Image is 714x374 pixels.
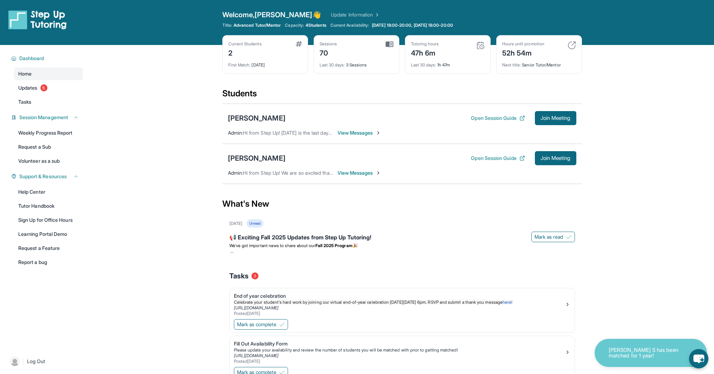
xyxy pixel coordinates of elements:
[234,347,565,353] div: Please update your availability and review the number of students you will be matched with prior ...
[234,299,503,305] span: Celebrate your student's hard work by joining our virtual end-of-year celebration [DATE][DATE] 6p...
[14,242,83,254] a: Request a Feature
[229,271,249,281] span: Tasks
[14,127,83,139] a: Weekly Progress Report
[228,170,243,176] span: Admin :
[14,67,83,80] a: Home
[371,22,454,28] a: [DATE] 18:00-20:00, [DATE] 18:00-20:00
[375,170,381,176] img: Chevron-Right
[228,130,243,136] span: Admin :
[411,47,439,58] div: 47h 6m
[14,256,83,269] a: Report a bug
[228,47,262,58] div: 2
[373,11,380,18] img: Chevron Right
[411,62,436,67] span: Last 30 days :
[228,41,262,47] div: Current Students
[471,155,525,162] button: Open Session Guide
[331,11,380,18] a: Update Information
[234,292,565,299] div: End of year celebration
[243,170,543,176] span: Hi from Step Up! We are so excited that you are matched with one another. We hope that you have a...
[234,305,279,310] a: [URL][DOMAIN_NAME]
[228,113,286,123] div: [PERSON_NAME]
[22,357,24,366] span: |
[228,153,286,163] div: [PERSON_NAME]
[17,114,79,121] button: Session Management
[222,10,321,20] span: Welcome, [PERSON_NAME] 👋
[386,41,393,47] img: card
[14,141,83,153] a: Request a Sub
[19,114,68,121] span: Session Management
[222,22,232,28] span: Title:
[18,70,32,77] span: Home
[502,41,544,47] div: Hours until promotion
[502,62,521,67] span: Next title :
[531,232,575,242] button: Mark as read
[14,155,83,167] a: Volunteer as a sub
[320,47,337,58] div: 70
[228,62,251,67] span: First Match :
[609,347,679,359] p: [PERSON_NAME] S has been matched for 1 year!
[285,22,304,28] span: Capacity:
[234,359,565,364] div: Posted [DATE]
[234,299,565,305] p: !
[234,22,281,28] span: Advanced Tutor/Mentor
[353,243,358,248] span: 🎉
[14,96,83,108] a: Tasks
[568,41,576,50] img: card
[689,349,708,368] button: chat-button
[535,233,563,240] span: Mark as read
[411,41,439,47] div: Tutoring hours
[541,156,571,160] span: Join Meeting
[338,129,381,136] span: View Messages
[330,22,369,28] span: Current Availability:
[18,84,38,91] span: Updates
[230,288,575,318] a: End of year celebrationCelebrate your student's hard work by joining our virtual end-of-year cele...
[40,84,47,91] span: 5
[18,98,31,105] span: Tasks
[8,10,67,30] img: logo
[17,55,79,62] button: Dashboard
[535,111,576,125] button: Join Meeting
[234,340,565,347] div: Fill Out Availability Form
[14,186,83,198] a: Help Center
[541,116,571,120] span: Join Meeting
[375,130,381,136] img: Chevron-Right
[234,319,288,330] button: Mark as complete
[229,233,575,243] div: 📢 Exciting Fall 2025 Updates from Step Up Tutoring!
[222,188,582,219] div: What's New
[535,151,576,165] button: Join Meeting
[320,62,345,67] span: Last 30 days :
[503,299,511,305] a: here
[19,55,44,62] span: Dashboard
[14,214,83,226] a: Sign Up for Office Hours
[251,272,258,279] span: 2
[411,58,485,68] div: 1h 47m
[306,22,326,28] span: 4 Students
[320,58,393,68] div: 3 Sessions
[228,58,302,68] div: [DATE]
[315,243,353,248] strong: Fall 2025 Program
[247,219,263,227] div: Unread
[234,311,565,316] div: Posted [DATE]
[230,336,575,366] a: Fill Out Availability FormPlease update your availability and review the number of students you w...
[502,47,544,58] div: 52h 54m
[19,173,67,180] span: Support & Resources
[229,243,315,248] span: We’ve got important news to share about our
[320,41,337,47] div: Sessions
[229,221,242,226] div: [DATE]
[14,82,83,94] a: Updates5
[234,353,279,358] a: [URL][DOMAIN_NAME]
[14,228,83,240] a: Learning Portal Demo
[7,354,83,369] a: |Log Out
[10,356,20,366] img: user-img
[372,22,453,28] span: [DATE] 18:00-20:00, [DATE] 18:00-20:00
[476,41,485,50] img: card
[27,358,45,365] span: Log Out
[502,58,576,68] div: Senior Tutor/Mentor
[222,88,582,103] div: Students
[471,115,525,122] button: Open Session Guide
[237,321,276,328] span: Mark as complete
[296,41,302,47] img: card
[279,322,285,327] img: Mark as complete
[338,169,381,176] span: View Messages
[14,200,83,212] a: Tutor Handbook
